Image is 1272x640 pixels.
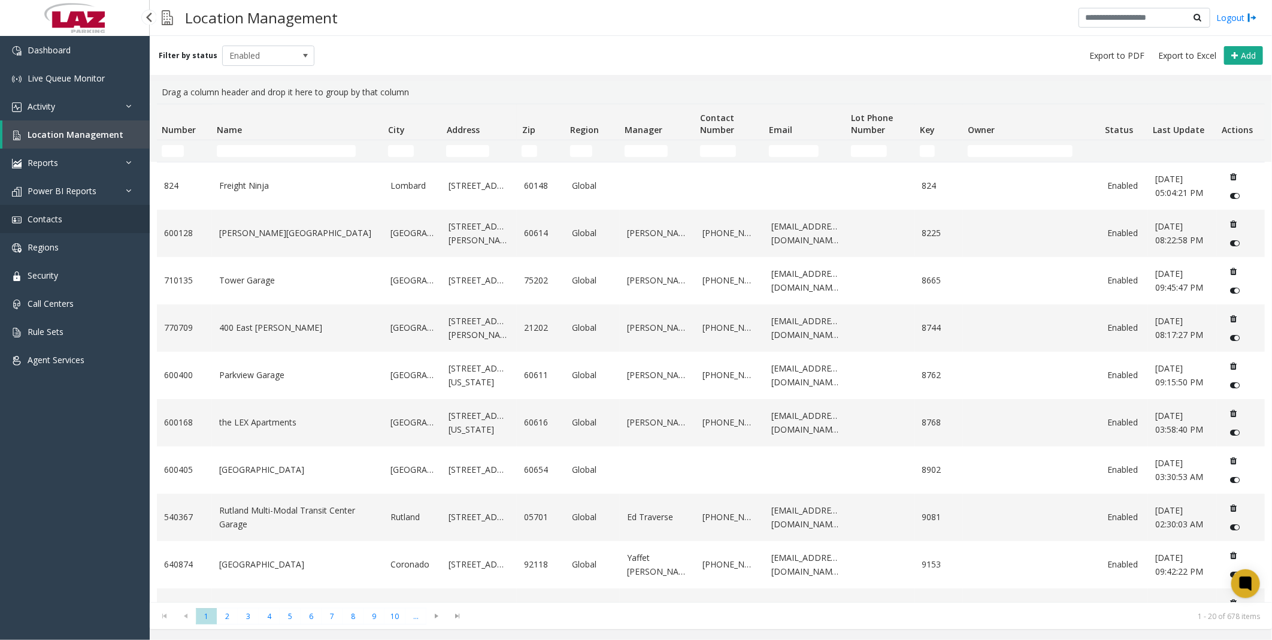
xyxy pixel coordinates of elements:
a: 75202 [524,274,558,287]
a: [PERSON_NAME] [627,321,688,334]
button: Disable [1224,186,1246,206]
span: Page 3 [238,608,259,624]
a: [EMAIL_ADDRESS][DOMAIN_NAME] [771,409,839,436]
span: Rule Sets [28,326,63,337]
td: Region Filter [565,140,620,162]
label: Filter by status [159,50,217,61]
a: Enabled [1107,179,1141,192]
a: 60611 [524,369,558,382]
a: Enabled [1107,321,1141,334]
img: logout [1247,11,1257,24]
span: Contact Number [701,112,735,135]
input: Manager Filter [625,145,668,157]
button: Disable [1224,281,1246,300]
a: [STREET_ADDRESS] [449,558,510,571]
span: Call Centers [28,298,74,309]
span: [DATE] 02:30:03 AM [1155,505,1203,529]
span: Page 8 [343,608,364,624]
span: Owner [968,124,995,135]
input: Number Filter [162,145,184,157]
input: Contact Number Filter [700,145,736,157]
a: Rutland [390,511,434,524]
input: Region Filter [570,145,592,157]
span: [DATE] 09:42:22 PM [1155,552,1203,576]
span: Page 7 [322,608,343,624]
button: Disable [1224,518,1246,537]
span: Export to PDF [1089,50,1144,62]
span: Page 4 [259,608,280,624]
a: Global [573,558,613,571]
span: Activity [28,101,55,112]
button: Delete [1224,451,1243,470]
a: Parkview Garage [219,369,376,382]
a: [GEOGRAPHIC_DATA] [219,558,376,571]
a: 710135 [164,274,205,287]
a: [GEOGRAPHIC_DATA] [390,369,434,382]
button: Disable [1224,565,1246,584]
td: Zip Filter [517,140,565,162]
span: [DATE] 09:15:50 PM [1155,363,1203,387]
a: 21202 [524,321,558,334]
a: 8225 [922,227,956,240]
a: [GEOGRAPHIC_DATA] [219,463,376,476]
span: Go to the last page [450,611,466,621]
span: Page 11 [405,608,426,624]
span: Number [162,124,196,135]
a: [GEOGRAPHIC_DATA] [390,463,434,476]
a: [GEOGRAPHIC_DATA] [390,274,434,287]
a: 8665 [922,274,956,287]
a: Global [573,321,613,334]
td: Owner Filter [963,140,1100,162]
a: [GEOGRAPHIC_DATA] [390,321,434,334]
img: 'icon' [12,102,22,112]
a: [DATE] 09:45:47 PM [1155,267,1210,294]
span: Live Queue Monitor [28,73,105,84]
a: [EMAIL_ADDRESS][DOMAIN_NAME] [771,267,839,294]
a: 8768 [922,416,956,429]
a: 600128 [164,227,205,240]
a: Tower Garage [219,274,376,287]
a: [PERSON_NAME][GEOGRAPHIC_DATA] [219,227,376,240]
span: Export to Excel [1158,50,1216,62]
a: [STREET_ADDRESS] [449,179,510,192]
input: Email Filter [769,145,819,157]
span: Key [920,124,935,135]
img: 'icon' [12,159,22,168]
span: Enabled [223,46,296,65]
a: Global [573,511,613,524]
td: Status Filter [1100,140,1148,162]
input: Name Filter [217,145,356,157]
a: [DATE] 03:30:53 AM [1155,457,1210,484]
a: Ed Traverse [627,511,688,524]
span: Location Management [28,129,123,140]
span: Email [769,124,792,135]
button: Disable [1224,234,1246,253]
button: Delete [1224,499,1243,518]
th: Status [1100,104,1148,140]
a: [GEOGRAPHIC_DATA] [390,416,434,429]
a: [EMAIL_ADDRESS][DOMAIN_NAME] [771,599,839,626]
a: 9081 [922,511,956,524]
span: Reports [28,157,58,168]
a: 600405 [164,463,205,476]
th: Actions [1217,104,1265,140]
a: [PHONE_NUMBER] [702,369,757,382]
a: Global [573,463,613,476]
button: Delete [1224,593,1243,612]
span: [DATE] 09:45:47 PM [1155,268,1203,292]
td: Key Filter [915,140,963,162]
a: 60148 [524,179,558,192]
button: Disable [1224,328,1246,348]
div: Drag a column header and drop it here to group by that column [157,81,1265,104]
input: Zip Filter [522,145,537,157]
a: 540367 [164,511,205,524]
button: Delete [1224,262,1243,281]
a: the LEX Apartments [219,416,376,429]
img: 'icon' [12,187,22,197]
a: Global [573,369,613,382]
h3: Location Management [179,3,344,32]
span: [DATE] 03:58:40 PM [1155,410,1203,434]
a: [STREET_ADDRESS][US_STATE] [449,409,510,436]
input: City Filter [388,145,414,157]
a: [DATE] 09:42:22 PM [1155,551,1210,578]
